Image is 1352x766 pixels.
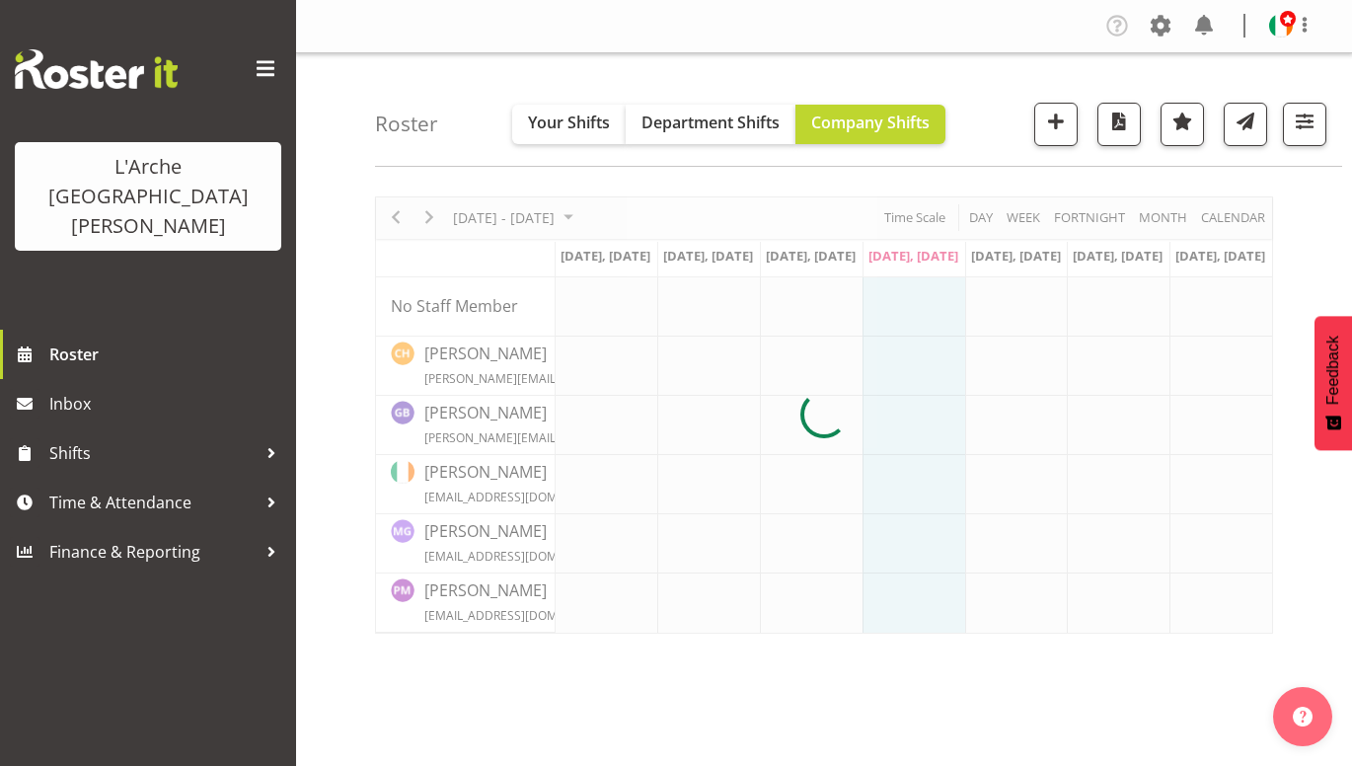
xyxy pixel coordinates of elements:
button: Department Shifts [626,105,795,144]
span: Finance & Reporting [49,537,257,567]
button: Company Shifts [795,105,945,144]
button: Feedback - Show survey [1314,316,1352,450]
button: Add a new shift [1034,103,1078,146]
span: Your Shifts [528,112,610,133]
span: Shifts [49,438,257,468]
h4: Roster [375,113,438,135]
span: Time & Attendance [49,488,257,517]
button: Highlight an important date within the roster. [1161,103,1204,146]
button: Your Shifts [512,105,626,144]
span: Company Shifts [811,112,930,133]
span: Department Shifts [641,112,780,133]
img: karen-herbertec8822bb792fe198587cb32955ab4160.png [1269,14,1293,38]
span: Feedback [1324,336,1342,405]
span: Roster [49,340,286,369]
button: Download a PDF of the roster according to the set date range. [1097,103,1141,146]
img: help-xxl-2.png [1293,707,1313,727]
button: Send a list of all shifts for the selected filtered period to all rostered employees. [1224,103,1267,146]
img: Rosterit website logo [15,49,178,89]
span: Inbox [49,389,286,419]
button: Filter Shifts [1283,103,1326,146]
div: L'Arche [GEOGRAPHIC_DATA][PERSON_NAME] [35,152,262,241]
